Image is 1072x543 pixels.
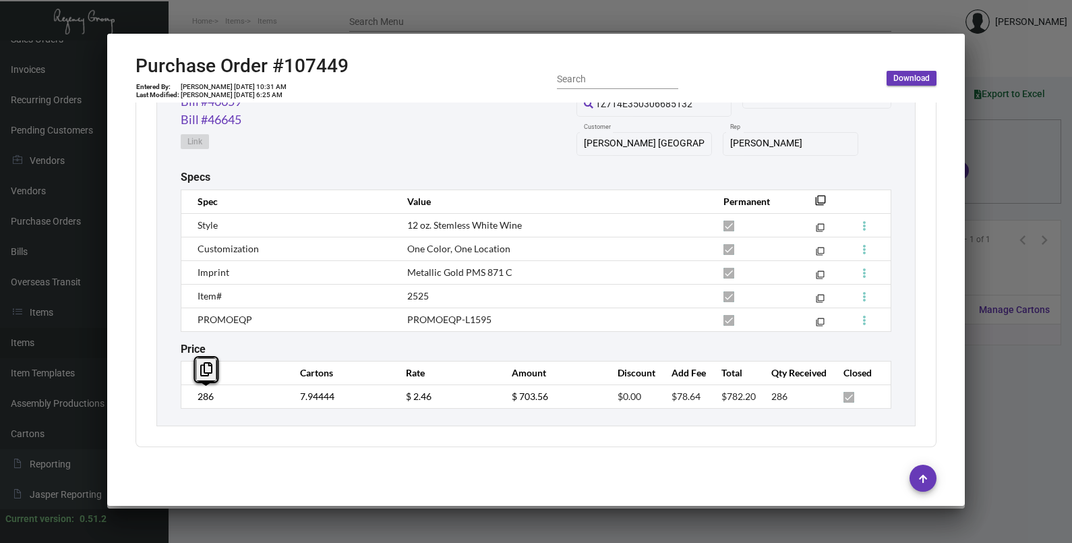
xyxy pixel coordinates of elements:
[887,71,936,86] button: Download
[595,98,692,109] span: 1Z714E350306685132
[181,111,241,129] a: Bill #46645
[830,361,891,384] th: Closed
[771,391,787,402] span: 286
[658,361,708,384] th: Add Fee
[816,226,825,235] mat-icon: filter_none
[136,55,349,78] h2: Purchase Order #107449
[758,361,830,384] th: Qty Received
[721,391,756,402] span: $782.20
[181,361,287,384] th: Qty
[816,297,825,306] mat-icon: filter_none
[498,361,604,384] th: Amount
[815,199,826,210] mat-icon: filter_none
[392,361,498,384] th: Rate
[287,361,392,384] th: Cartons
[180,91,287,99] td: [PERSON_NAME] [DATE] 6:25 AM
[394,190,709,213] th: Value
[604,361,658,384] th: Discount
[181,343,206,355] h2: Price
[181,92,241,111] a: Bill #46659
[710,190,795,213] th: Permanent
[181,171,210,183] h2: Specs
[180,83,287,91] td: [PERSON_NAME] [DATE] 10:31 AM
[80,512,107,526] div: 0.51.2
[816,320,825,329] mat-icon: filter_none
[816,273,825,282] mat-icon: filter_none
[893,73,930,84] span: Download
[407,243,510,254] span: One Color, One Location
[198,266,229,278] span: Imprint
[198,290,222,302] span: Item#
[708,361,758,384] th: Total
[200,362,212,376] i: Copy
[407,266,512,278] span: Metallic Gold PMS 871 C
[198,243,259,254] span: Customization
[5,512,74,526] div: Current version:
[407,290,429,302] span: 2525
[407,314,492,325] span: PROMOEQP-L1595
[136,91,180,99] td: Last Modified:
[407,219,522,231] span: 12 oz. Stemless White Wine
[198,314,252,325] span: PROMOEQP
[181,134,209,149] button: Link
[181,190,394,213] th: Spec
[187,136,202,148] span: Link
[618,391,641,402] span: $0.00
[672,391,701,402] span: $78.64
[198,219,218,231] span: Style
[136,83,180,91] td: Entered By:
[816,250,825,258] mat-icon: filter_none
